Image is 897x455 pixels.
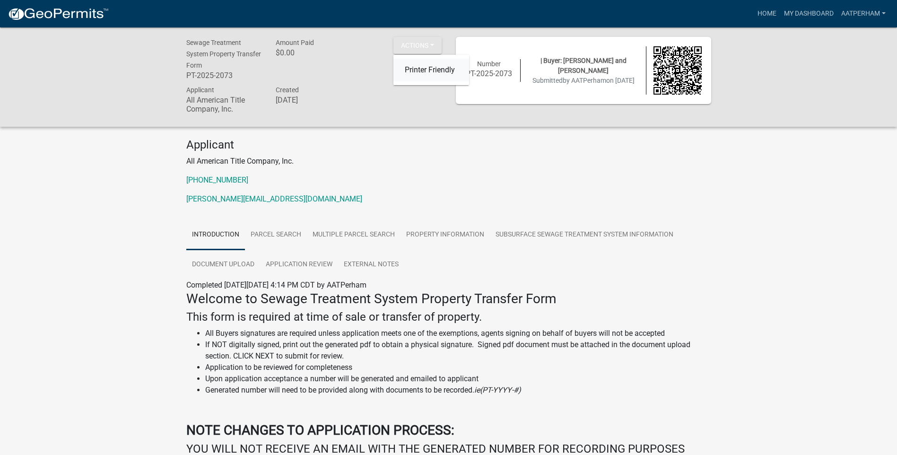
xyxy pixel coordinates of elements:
span: Completed [DATE][DATE] 4:14 PM CDT by AATPerham [186,280,366,289]
a: [PERSON_NAME][EMAIL_ADDRESS][DOMAIN_NAME] [186,194,362,203]
a: Document Upload [186,250,260,280]
h6: All American Title Company, Inc. [186,96,262,114]
h6: PT-2025-2073 [465,69,514,78]
li: If NOT digitally signed, print out the generated pdf to obtain a physical signature. Signed pdf d... [205,339,711,362]
a: My Dashboard [780,5,837,23]
h3: Welcome to Sewage Treatment System Property Transfer Form [186,291,711,307]
a: Introduction [186,220,245,250]
span: Amount Paid [276,39,314,46]
h4: Applicant [186,138,711,152]
img: QR code [653,46,702,95]
strong: NOTE CHANGES TO APPLICATION PROCESS: [186,422,454,438]
li: Generated number will need to be provided along with documents to be recorded. [205,385,711,396]
a: [PHONE_NUMBER] [186,175,248,184]
span: Created [276,86,299,94]
a: Multiple Parcel Search [307,220,401,250]
div: Actions [393,55,469,85]
h6: [DATE] [276,96,351,105]
a: Application Review [260,250,338,280]
h4: This form is required at time of sale or transfer of property. [186,310,711,324]
span: Submitted on [DATE] [532,77,635,84]
span: | Buyer: [PERSON_NAME] and [PERSON_NAME] [540,57,627,74]
span: Applicant [186,86,214,94]
span: Number [477,60,501,68]
a: Printer Friendly [393,59,469,81]
span: Sewage Treatment System Property Transfer Form [186,39,261,69]
a: External Notes [338,250,404,280]
button: Actions [393,37,442,54]
p: All American Title Company, Inc. [186,156,711,167]
a: Home [754,5,780,23]
li: Application to be reviewed for completeness [205,362,711,373]
i: ie(PT-YYYY-#) [474,385,521,394]
span: by AATPerham [563,77,606,84]
h6: $0.00 [276,48,351,57]
li: Upon application acceptance a number will be generated and emailed to applicant [205,373,711,385]
li: All Buyers signatures are required unless application meets one of the exemptions, agents signing... [205,328,711,339]
a: Parcel search [245,220,307,250]
a: Property Information [401,220,490,250]
h6: PT-2025-2073 [186,71,262,80]
a: AATPerham [837,5,889,23]
a: Subsurface Sewage Treatment System Information [490,220,679,250]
